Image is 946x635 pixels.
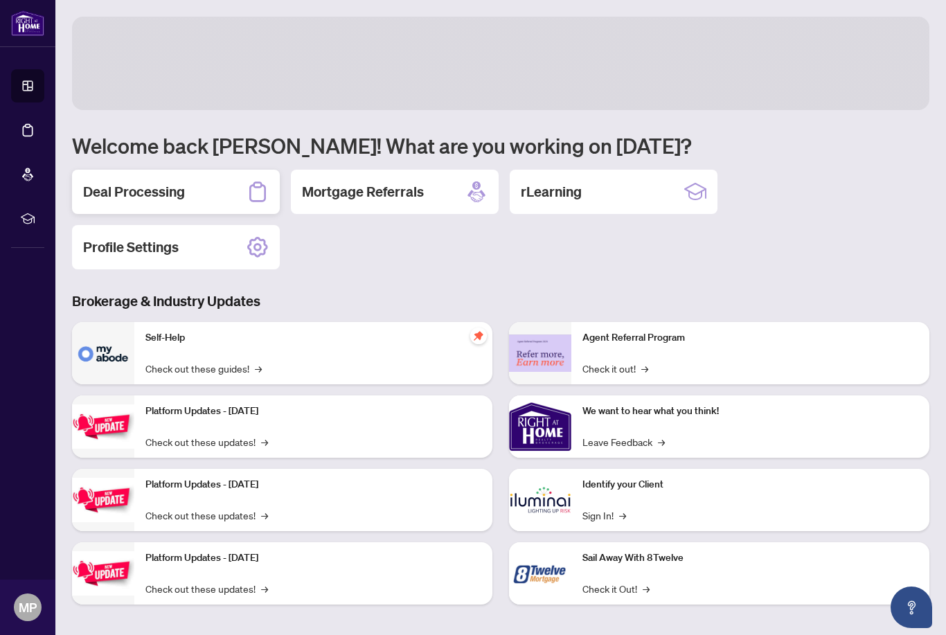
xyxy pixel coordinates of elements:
span: → [261,508,268,523]
a: Leave Feedback→ [582,434,665,449]
a: Check out these updates!→ [145,434,268,449]
span: → [261,581,268,596]
p: Platform Updates - [DATE] [145,551,481,566]
p: Identify your Client [582,477,918,492]
h1: Welcome back [PERSON_NAME]! What are you working on [DATE]? [72,132,929,159]
img: logo [11,10,44,36]
p: Sail Away With 8Twelve [582,551,918,566]
span: → [261,434,268,449]
img: Self-Help [72,322,134,384]
a: Sign In!→ [582,508,626,523]
h2: Mortgage Referrals [302,182,424,202]
h3: Brokerage & Industry Updates [72,292,929,311]
img: Sail Away With 8Twelve [509,542,571,605]
img: Identify your Client [509,469,571,531]
span: → [619,508,626,523]
p: Agent Referral Program [582,330,918,346]
a: Check out these updates!→ [145,508,268,523]
a: Check it out!→ [582,361,648,376]
a: Check out these updates!→ [145,581,268,596]
img: Platform Updates - July 21, 2025 [72,404,134,448]
img: Platform Updates - July 8, 2025 [72,478,134,521]
h2: Deal Processing [83,182,185,202]
span: MP [19,598,37,617]
p: We want to hear what you think! [582,404,918,419]
a: Check out these guides!→ [145,361,262,376]
img: Agent Referral Program [509,334,571,373]
span: → [658,434,665,449]
a: Check it Out!→ [582,581,650,596]
img: Platform Updates - June 23, 2025 [72,551,134,595]
span: pushpin [470,328,487,344]
p: Platform Updates - [DATE] [145,404,481,419]
button: Open asap [891,587,932,628]
p: Self-Help [145,330,481,346]
img: We want to hear what you think! [509,395,571,458]
span: → [643,581,650,596]
span: → [255,361,262,376]
span: → [641,361,648,376]
h2: Profile Settings [83,238,179,257]
p: Platform Updates - [DATE] [145,477,481,492]
h2: rLearning [521,182,582,202]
